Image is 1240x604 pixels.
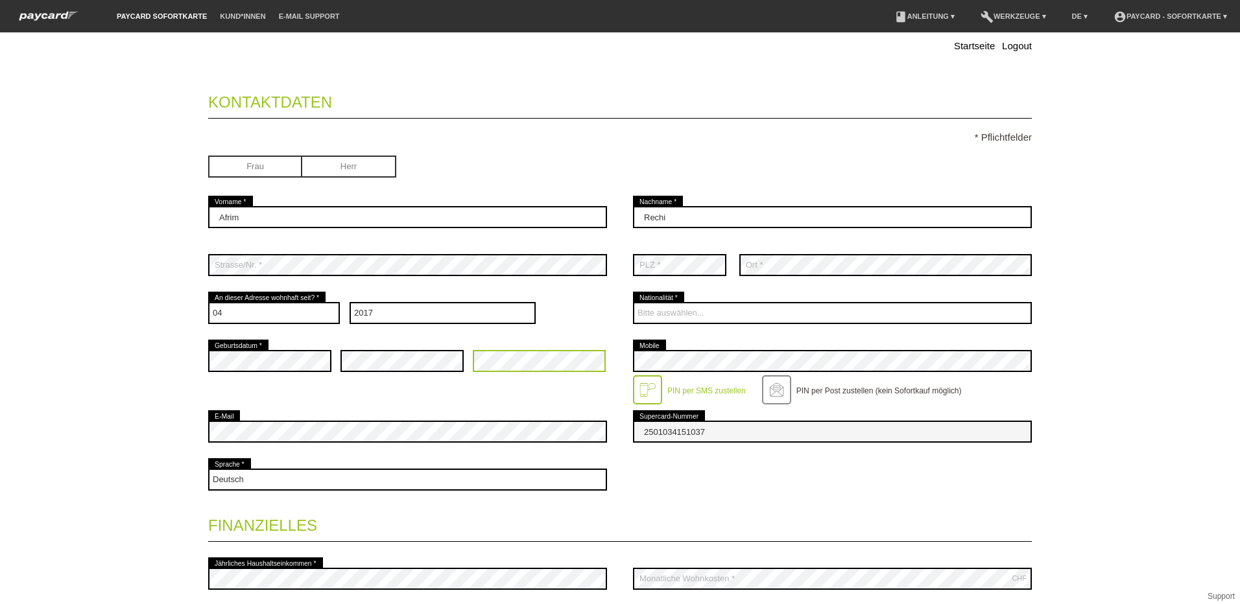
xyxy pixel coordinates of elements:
[13,15,84,25] a: paycard Sofortkarte
[1012,574,1027,582] div: CHF
[974,12,1053,20] a: buildWerkzeuge ▾
[1066,12,1094,20] a: DE ▾
[208,80,1032,119] legend: Kontaktdaten
[272,12,346,20] a: E-Mail Support
[954,40,995,51] a: Startseite
[208,504,1032,542] legend: Finanzielles
[1208,592,1235,601] a: Support
[981,10,994,23] i: build
[796,386,962,395] label: PIN per Post zustellen (kein Sofortkauf möglich)
[667,386,746,395] label: PIN per SMS zustellen
[1107,12,1234,20] a: account_circlepaycard - Sofortkarte ▾
[1002,40,1032,51] a: Logout
[894,10,907,23] i: book
[1114,10,1127,23] i: account_circle
[208,132,1032,143] p: * Pflichtfelder
[13,9,84,23] img: paycard Sofortkarte
[213,12,272,20] a: Kund*innen
[110,12,213,20] a: paycard Sofortkarte
[888,12,961,20] a: bookAnleitung ▾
